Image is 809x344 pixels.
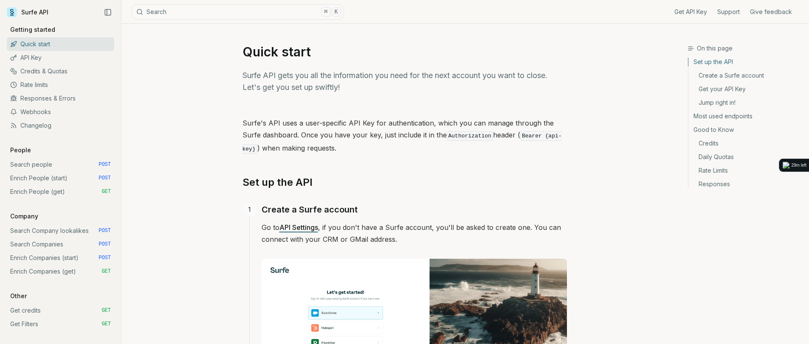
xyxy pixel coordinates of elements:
p: Surfe API gets you all the information you need for the next account you want to close. Let's get... [242,70,567,93]
a: Rate Limits [688,164,802,177]
a: Most used endpoints [688,109,802,123]
a: Jump right in! [688,96,802,109]
span: POST [99,175,111,182]
a: Create a Surfe account [688,69,802,82]
a: Webhooks [7,105,114,119]
a: Set up the API [688,58,802,69]
span: POST [99,227,111,234]
button: Collapse Sidebar [101,6,114,19]
p: People [7,146,34,154]
a: API Key [7,51,114,64]
a: Rate limits [7,78,114,92]
a: Enrich People (get) GET [7,185,114,199]
a: Responses & Errors [7,92,114,105]
a: Create a Surfe account [262,203,358,216]
span: GET [101,307,111,314]
h1: Quick start [242,44,567,59]
p: Company [7,212,42,221]
a: Search Company lookalikes POST [7,224,114,238]
a: Search Companies POST [7,238,114,251]
span: GET [101,268,111,275]
a: Enrich People (start) POST [7,171,114,185]
span: POST [99,241,111,248]
a: API Settings [279,223,318,232]
a: Surfe API [7,6,48,19]
a: Set up the API [242,176,313,189]
span: POST [99,161,111,168]
a: Get credits GET [7,304,114,317]
code: Authorization [447,131,493,141]
p: Getting started [7,25,59,34]
img: logo [783,162,789,169]
a: Enrich Companies (start) POST [7,251,114,265]
kbd: K [332,7,341,17]
p: Go to , if you don't have a Surfe account, you'll be asked to create one. You can connect with yo... [262,221,567,245]
a: Get API Key [674,8,707,16]
a: Good to Know [688,123,802,137]
a: Enrich Companies (get) GET [7,265,114,278]
p: Other [7,292,30,300]
div: 29m left [791,162,806,169]
button: Search⌘K [132,4,344,20]
a: Credits & Quotas [7,64,114,78]
a: Get your API Key [688,82,802,96]
a: Daily Quotas [688,150,802,164]
a: Quick start [7,37,114,51]
span: GET [101,321,111,327]
a: Responses [688,177,802,188]
a: Search people POST [7,158,114,171]
a: Credits [688,137,802,150]
kbd: ⌘ [321,7,330,17]
a: Support [717,8,740,16]
h3: On this page [688,44,802,53]
a: Get Filters GET [7,317,114,331]
span: GET [101,188,111,195]
p: Surfe's API uses a user-specific API Key for authentication, which you can manage through the Sur... [242,117,567,155]
a: Give feedback [750,8,792,16]
span: POST [99,255,111,261]
a: Changelog [7,119,114,132]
